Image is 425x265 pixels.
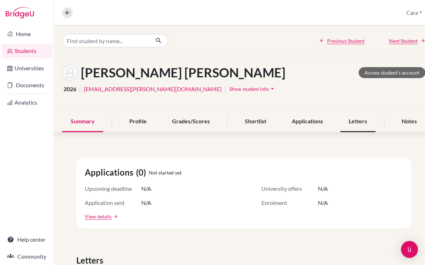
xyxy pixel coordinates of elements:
[236,111,275,132] div: Shortlist
[283,111,331,132] div: Applications
[84,85,222,93] a: [EMAIL_ADDRESS][PERSON_NAME][DOMAIN_NAME]
[85,184,141,193] span: Upcoming deadline
[62,111,103,132] div: Summary
[229,83,276,94] button: Show student infoarrow_drop_down
[229,86,269,92] span: Show student info
[64,85,76,93] span: 2026
[79,85,81,93] span: |
[1,232,52,247] a: Help center
[141,199,151,207] span: N/A
[85,199,141,207] span: Application sent
[261,184,318,193] span: University offers
[1,27,52,41] a: Home
[85,166,136,179] span: Applications
[269,85,276,92] i: arrow_drop_down
[1,78,52,92] a: Documents
[62,65,78,81] img: Andres Velásquez Piloña's avatar
[389,37,418,45] span: Next Student
[81,65,285,80] h1: [PERSON_NAME] [PERSON_NAME]
[261,199,318,207] span: Enrolment
[62,34,150,47] input: Find student by name...
[136,166,149,179] span: (0)
[1,249,52,264] a: Community
[1,61,52,75] a: Universities
[401,241,418,258] div: Open Intercom Messenger
[318,184,328,193] span: N/A
[164,111,218,132] div: Grades/Scores
[224,85,226,93] span: |
[112,214,118,219] a: arrow_forward
[6,7,34,18] img: Bridge-U
[327,37,365,45] span: Previous Student
[121,111,155,132] div: Profile
[149,169,182,176] span: Not started yet
[1,95,52,110] a: Analytics
[340,111,376,132] div: Letters
[318,199,328,207] span: N/A
[1,44,52,58] a: Students
[319,37,365,45] a: Previous Student
[85,213,112,220] a: View details
[141,184,151,193] span: N/A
